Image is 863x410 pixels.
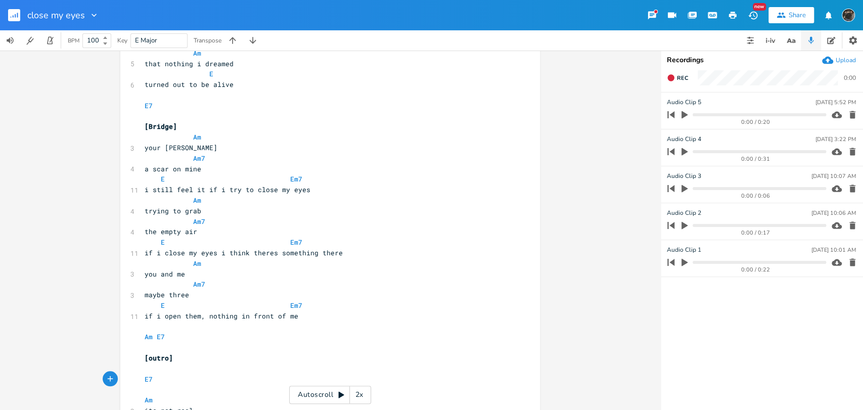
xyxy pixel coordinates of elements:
button: Share [768,7,814,23]
span: Am [145,395,153,404]
span: if i close my eyes i think theres something there [145,248,343,257]
span: [outro] [145,353,173,362]
span: Am7 [193,280,205,289]
div: [DATE] 10:07 AM [811,173,856,179]
span: Em7 [290,174,302,184]
span: turned out to be alive [145,80,234,89]
div: 0:00 / 0:17 [685,230,826,236]
div: Upload [836,56,856,64]
div: BPM [68,38,79,43]
div: [DATE] 5:52 PM [815,100,856,105]
span: Am [193,259,201,268]
div: Key [117,37,127,43]
div: 0:00 / 0:20 [685,119,826,125]
span: Audio Clip 5 [667,98,701,107]
span: Am7 [193,217,205,226]
span: Em7 [290,238,302,247]
span: the empty air [145,227,197,236]
span: E Major [135,36,157,45]
div: Recordings [667,57,857,64]
div: 0:00 [844,75,856,81]
div: New [753,3,766,11]
div: 0:00 / 0:06 [685,193,826,199]
div: Transpose [194,37,221,43]
img: August Tyler Gallant [842,9,855,22]
div: [DATE] 3:22 PM [815,136,856,142]
span: a scar on mine [145,164,201,173]
span: E7 [145,375,153,384]
span: if i open them, nothing in front of me [145,311,298,321]
span: Am7 [193,154,205,163]
span: close my eyes [27,11,85,20]
span: [Bridge] [145,122,177,131]
span: E7 [157,332,165,341]
div: 2x [350,386,368,404]
span: maybe three [145,290,189,299]
span: you and me [145,269,185,279]
div: [DATE] 10:06 AM [811,210,856,216]
button: New [743,6,763,24]
span: Rec [677,74,688,82]
span: E [161,238,165,247]
span: E [161,174,165,184]
span: that nothing i dreamed [145,59,234,68]
span: i still feel it if i try to close my eyes [145,185,310,194]
span: trying to grab [145,206,201,215]
span: Am [193,49,201,58]
span: Am [145,332,153,341]
div: 0:00 / 0:22 [685,267,826,272]
span: Audio Clip 2 [667,208,701,218]
span: E7 [145,101,153,110]
button: Upload [822,55,856,66]
div: [DATE] 10:01 AM [811,247,856,253]
button: Rec [663,70,692,86]
span: Am [193,132,201,142]
span: Audio Clip 3 [667,171,701,181]
div: Autoscroll [289,386,371,404]
span: Audio Clip 1 [667,245,701,255]
div: 0:00 / 0:31 [685,156,826,162]
div: Share [789,11,806,20]
span: E [161,301,165,310]
span: your [PERSON_NAME] [145,143,217,152]
span: E [209,69,213,78]
span: Audio Clip 4 [667,134,701,144]
span: Em7 [290,301,302,310]
span: Am [193,196,201,205]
